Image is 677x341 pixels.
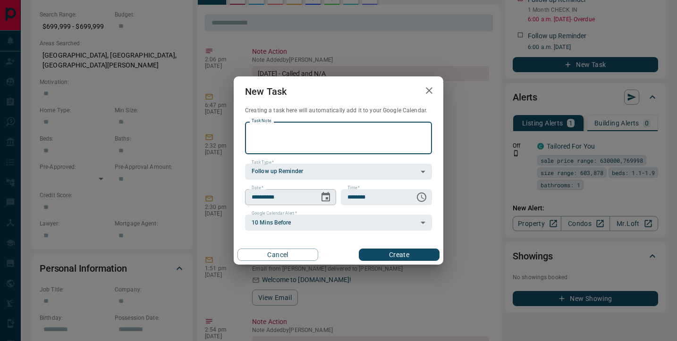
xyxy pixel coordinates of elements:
label: Task Note [252,118,271,124]
label: Google Calendar Alert [252,210,297,216]
button: Choose time, selected time is 6:00 AM [412,188,431,207]
label: Date [252,185,263,191]
button: Create [359,249,440,261]
button: Choose date, selected date is Aug 14, 2025 [316,188,335,207]
h2: New Task [234,76,298,107]
div: Follow up Reminder [245,164,432,180]
label: Task Type [252,159,274,166]
p: Creating a task here will automatically add it to your Google Calendar. [245,107,432,115]
div: 10 Mins Before [245,215,432,231]
button: Cancel [237,249,318,261]
label: Time [347,185,360,191]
